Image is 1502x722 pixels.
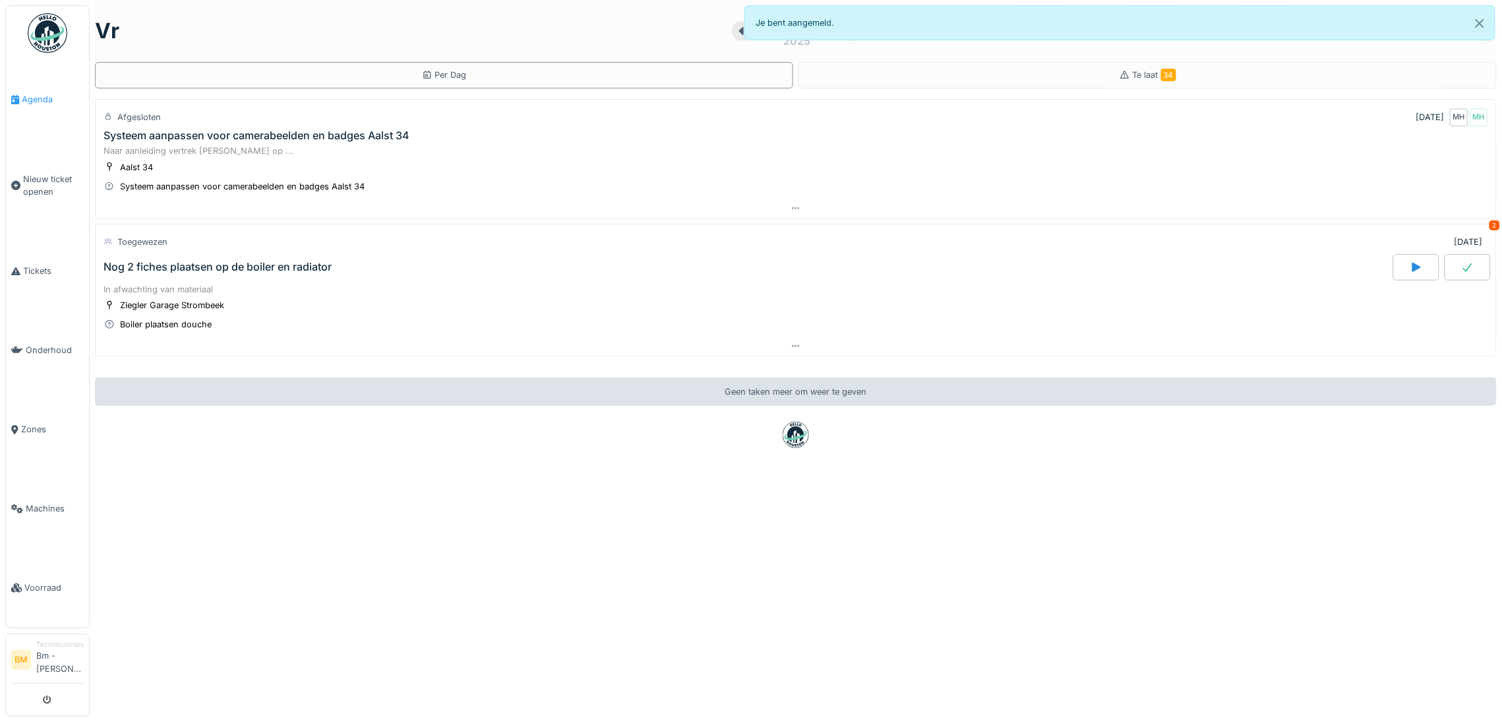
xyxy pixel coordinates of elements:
[104,129,409,142] div: Systeem aanpassen voor camerabeelden en badges Aalst 34
[6,548,89,628] a: Voorraad
[744,5,1495,40] div: Je bent aangemeld.
[6,390,89,469] a: Zones
[120,299,224,312] div: Ziegler Garage Strombeek
[24,581,84,594] span: Voorraad
[21,423,84,436] span: Zones
[1450,108,1468,127] div: MH
[95,377,1497,406] div: Geen taken meer om weer te geven
[422,69,467,81] div: Per Dag
[95,18,119,44] h1: vr
[36,640,84,680] li: Bm - [PERSON_NAME]
[1416,111,1445,123] div: [DATE]
[6,311,89,390] a: Onderhoud
[120,318,212,331] div: Boiler plaatsen douche
[104,145,1488,157] div: Naar aanleiding vertrek [PERSON_NAME] op ...
[6,231,89,310] a: Tickets
[6,60,89,139] a: Agenda
[783,422,809,448] img: badge-BVDL4wpA.svg
[11,640,84,684] a: BM TechnicusmanagerBm - [PERSON_NAME]
[11,650,31,670] li: BM
[120,161,153,174] div: Aalst 34
[117,236,167,248] div: Toegewezen
[120,180,365,193] div: Systeem aanpassen voor camerabeelden en badges Aalst 34
[23,265,84,277] span: Tickets
[104,283,1488,296] div: In afwachting van materiaal
[104,261,332,273] div: Nog 2 fiches plaatsen op de boiler en radiator
[117,111,161,123] div: Afgesloten
[1465,6,1495,41] button: Close
[1470,108,1488,127] div: MH
[36,640,84,649] div: Technicusmanager
[26,344,84,356] span: Onderhoud
[783,33,810,49] div: 2025
[6,139,89,231] a: Nieuw ticket openen
[22,93,84,106] span: Agenda
[23,173,84,198] span: Nieuw ticket openen
[1489,220,1500,230] div: 2
[1133,70,1176,80] span: Te laat
[6,469,89,548] a: Machines
[1161,69,1176,81] span: 34
[1455,236,1483,248] div: [DATE]
[26,502,84,515] span: Machines
[28,13,67,53] img: Badge_color-CXgf-gQk.svg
